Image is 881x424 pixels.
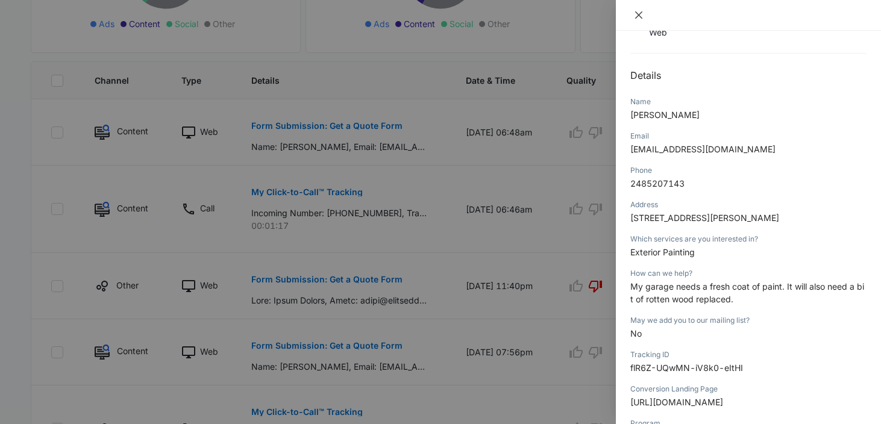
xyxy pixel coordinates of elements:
[630,349,867,360] div: Tracking ID
[46,71,108,79] div: Domain Overview
[630,10,647,20] button: Close
[630,131,867,142] div: Email
[34,19,59,29] div: v 4.0.25
[649,26,671,39] p: Web
[630,234,867,245] div: Which services are you interested in?
[630,165,867,176] div: Phone
[630,68,867,83] h2: Details
[630,199,867,210] div: Address
[630,144,776,154] span: [EMAIL_ADDRESS][DOMAIN_NAME]
[33,70,42,79] img: tab_domain_overview_orange.svg
[630,110,700,120] span: [PERSON_NAME]
[31,31,133,41] div: Domain: [DOMAIN_NAME]
[630,328,642,338] span: No
[630,315,867,326] div: May we add you to our mailing list?
[630,178,685,189] span: 2485207143
[630,268,867,279] div: How can we help?
[630,247,695,257] span: Exterior Painting
[630,397,723,407] span: [URL][DOMAIN_NAME]
[630,384,867,394] div: Conversion Landing Page
[630,281,864,304] span: My garage needs a fresh coat of paint. It will also need a bit of rotten wood replaced.
[630,96,867,107] div: Name
[634,10,644,20] span: close
[19,31,29,41] img: website_grey.svg
[133,71,203,79] div: Keywords by Traffic
[630,213,779,223] span: [STREET_ADDRESS][PERSON_NAME]
[19,19,29,29] img: logo_orange.svg
[120,70,130,79] img: tab_keywords_by_traffic_grey.svg
[630,363,743,373] span: flR6Z-UQwMN-iV8k0-eItHI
